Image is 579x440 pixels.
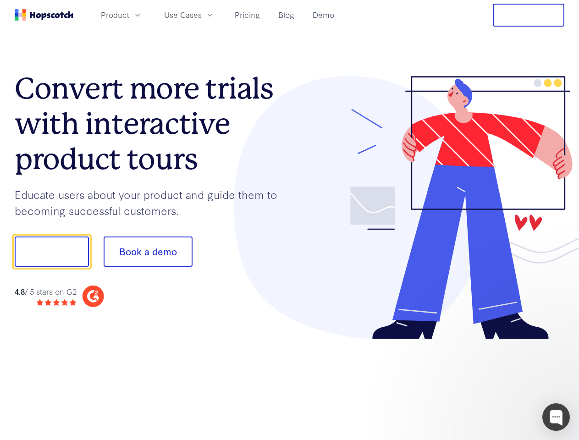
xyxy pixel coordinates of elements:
h1: Convert more trials with interactive product tours [15,71,290,176]
a: Home [15,9,73,21]
strong: 4.8 [15,286,25,297]
a: Blog [275,7,298,22]
button: Book a demo [104,236,193,267]
button: Use Cases [159,7,220,22]
button: Show me! [15,236,89,267]
button: Free Trial [493,4,564,27]
button: Product [95,7,148,22]
span: Product [101,9,129,21]
p: Educate users about your product and guide them to becoming successful customers. [15,187,290,218]
span: Use Cases [164,9,202,21]
a: Demo [309,7,338,22]
div: / 5 stars on G2 [15,286,77,297]
a: Pricing [231,7,264,22]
